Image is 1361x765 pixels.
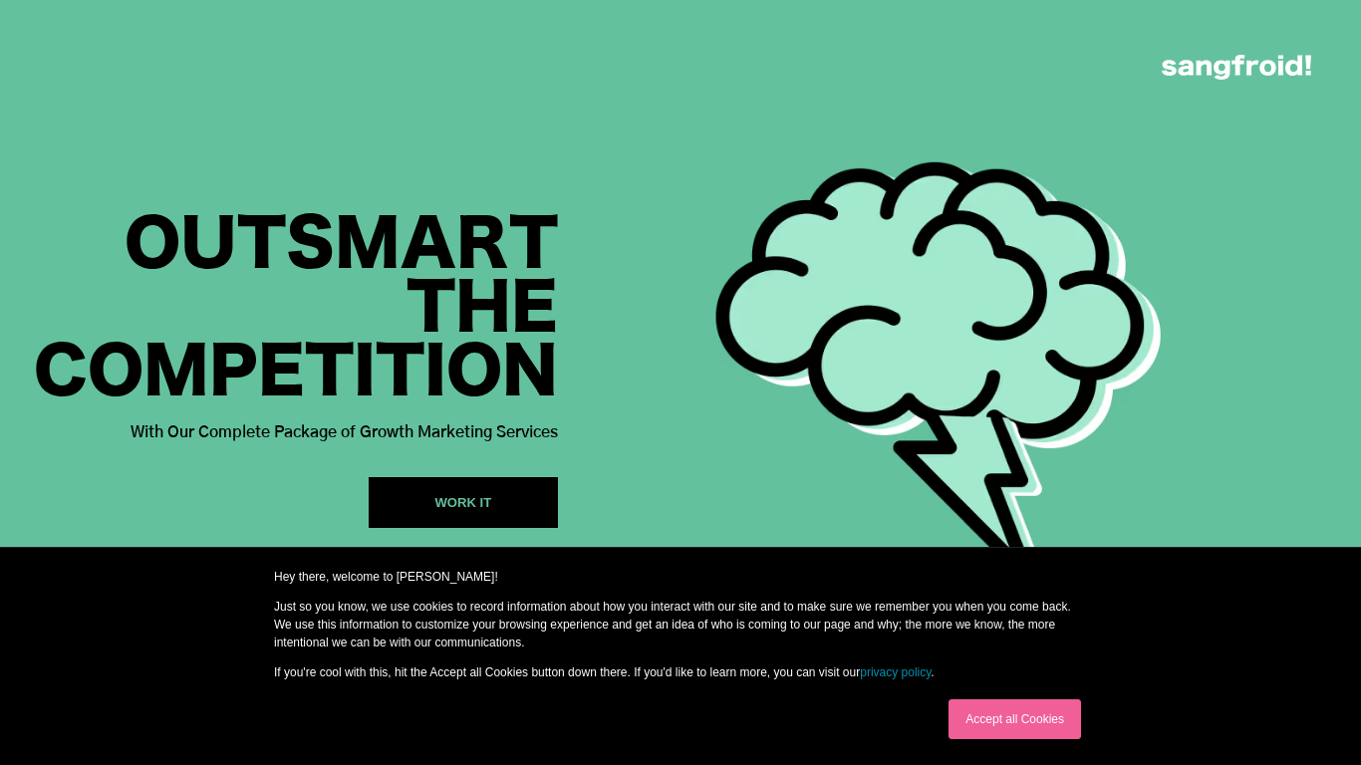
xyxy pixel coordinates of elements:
a: privacy policy [860,665,931,679]
a: Accept all Cookies [949,699,1081,739]
p: Just so you know, we use cookies to record information about how you interact with our site and t... [274,598,1087,651]
a: WORK IT [369,477,558,528]
p: If you're cool with this, hit the Accept all Cookies button down there. If you'd like to learn mo... [274,663,1087,681]
div: WORK IT [434,493,491,513]
p: Hey there, welcome to [PERSON_NAME]! [274,568,1087,586]
img: logo [1162,55,1311,80]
